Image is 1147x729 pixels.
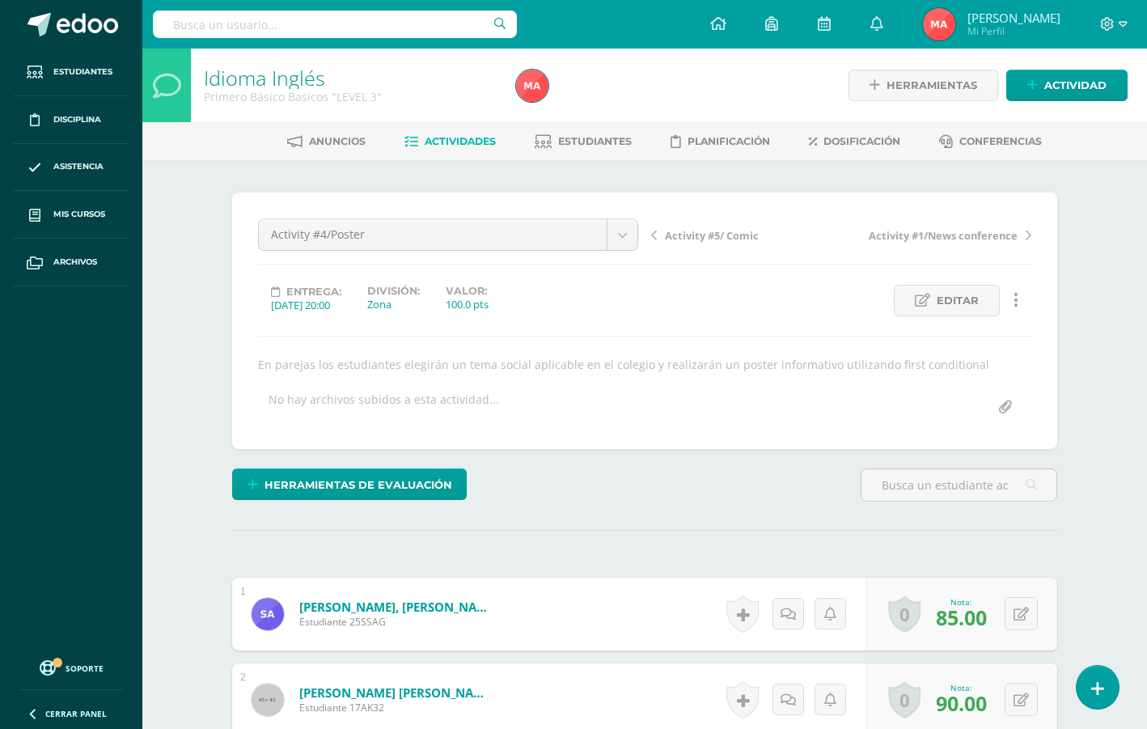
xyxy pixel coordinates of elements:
span: Conferencias [959,135,1042,147]
a: [PERSON_NAME] [PERSON_NAME] [299,684,493,701]
span: [PERSON_NAME] [967,10,1060,26]
span: Actividad [1044,70,1107,100]
label: División: [367,285,420,297]
a: Conferencias [939,129,1042,155]
div: En parejas los estudiantes elegirán un tema social aplicable en el colegio y realizarán un poster... [252,357,1038,372]
a: Soporte [19,656,123,678]
a: Planificación [671,129,770,155]
a: Idioma Inglés [204,64,325,91]
span: Anuncios [309,135,366,147]
a: Estudiantes [13,49,129,96]
span: Cerrar panel [45,708,107,719]
a: Actividades [404,129,496,155]
span: Herramientas [887,70,977,100]
a: Archivos [13,239,129,286]
span: Planificación [688,135,770,147]
a: Activity #5/ Comic [651,227,841,243]
a: Herramientas [849,70,998,101]
span: 85.00 [936,604,987,631]
a: Disciplina [13,96,129,144]
div: [DATE] 20:00 [271,298,341,312]
span: Mis cursos [53,208,105,221]
span: 90.00 [936,689,987,717]
img: 12ecad56ef4e52117aff8f81ddb9cf7f.png [923,8,955,40]
input: Busca un estudiante aquí... [861,469,1056,501]
img: d4a94d1acd5249d584f4108102837da0.png [252,598,284,630]
span: Asistencia [53,160,104,173]
a: [PERSON_NAME], [PERSON_NAME] [299,599,493,615]
span: Mi Perfil [967,24,1060,38]
div: Nota: [936,596,987,608]
input: Busca un usuario... [153,11,517,38]
div: Zona [367,297,420,312]
a: 0 [888,681,921,718]
span: Soporte [66,663,104,674]
span: Estudiante 25SSAG [299,615,493,629]
span: Estudiantes [558,135,632,147]
span: Actividades [425,135,496,147]
a: 0 [888,595,921,633]
h1: Idioma Inglés [204,66,497,89]
div: 100.0 pts [446,297,489,312]
a: Anuncios [287,129,366,155]
span: Estudiantes [53,66,112,78]
span: Activity #4/Poster [271,219,595,250]
img: 45x45 [252,684,284,716]
a: Herramientas de evaluación [232,468,467,500]
div: Primero Básico Basicos 'LEVEL 3' [204,89,497,104]
a: Actividad [1006,70,1128,101]
img: 12ecad56ef4e52117aff8f81ddb9cf7f.png [516,70,548,102]
span: Dosificación [823,135,900,147]
span: Archivos [53,256,97,269]
a: Mis cursos [13,191,129,239]
label: Valor: [446,285,489,297]
div: No hay archivos subidos a esta actividad... [269,392,499,423]
span: Disciplina [53,113,101,126]
a: Dosificación [809,129,900,155]
span: Estudiante 17AK32 [299,701,493,714]
a: Asistencia [13,144,129,192]
a: Activity #4/Poster [259,219,637,250]
span: Herramientas de evaluación [265,470,452,500]
span: Activity #1/News conference [869,228,1018,243]
div: Nota: [936,682,987,693]
a: Activity #1/News conference [841,227,1031,243]
span: Activity #5/ Comic [665,228,759,243]
span: Entrega: [286,286,341,298]
a: Estudiantes [535,129,632,155]
span: Editar [937,286,979,316]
